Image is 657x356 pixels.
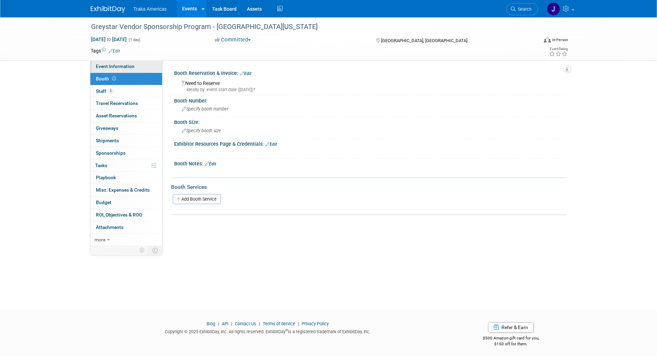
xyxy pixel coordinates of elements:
[90,209,162,221] a: ROI, Objectives & ROO
[544,37,551,42] img: Format-Inperson.png
[174,117,567,126] div: Booth Size:
[174,158,567,167] div: Booth Notes:
[91,47,120,54] td: Tags
[90,160,162,172] a: Tasks
[90,73,162,85] a: Booth
[549,47,568,51] div: Event Rating
[96,138,119,143] span: Shipments
[96,88,113,94] span: Staff
[488,322,534,333] a: Refer & Earn
[96,212,142,218] span: ROI, Objectives & ROO
[506,3,538,15] a: Search
[266,142,277,147] a: Edit
[90,234,162,246] a: more
[109,49,120,54] a: Edit
[182,128,221,133] span: Specify booth size
[90,85,162,97] a: Staff3
[181,87,561,93] div: Ideally by: event start date ([DATE])?
[90,184,162,196] a: Misc. Expenses & Credits
[91,36,127,42] span: [DATE] [DATE]
[90,221,162,233] a: Attachments
[96,64,135,69] span: Event Information
[91,6,125,13] img: ExhibitDay
[174,139,567,148] div: Exhibitor Resources Page & Credentials:
[257,321,262,326] span: |
[497,36,568,46] div: Event Format
[182,106,228,112] span: Specify booth number
[171,183,567,191] div: Booth Services
[240,71,251,76] a: Edit
[90,60,162,73] a: Event Information
[94,237,106,242] span: more
[96,200,111,205] span: Budget
[133,6,167,12] span: Traka Americas
[96,175,116,180] span: Playbook
[96,113,137,118] span: Asset Reservations
[90,147,162,159] a: Sponsorships
[91,327,445,335] div: Copyright © 2025 ExhibitDay, Inc. All rights reserved. ExhibitDay is a registered trademark of Ex...
[96,76,117,81] span: Booth
[89,21,528,33] div: Greystar Vendor Sponsorship Program - [GEOGRAPHIC_DATA][US_STATE]
[96,224,123,230] span: Attachments
[235,321,256,326] a: Contact Us
[296,321,301,326] span: |
[205,162,216,166] a: Edit
[263,321,295,326] a: Terms of Service
[95,163,107,168] span: Tasks
[229,321,234,326] span: |
[455,331,567,347] div: $500 Amazon gift card for you,
[516,7,531,12] span: Search
[212,36,253,44] button: Committed
[106,37,112,42] span: to
[90,122,162,134] a: Giveaways
[216,321,221,326] span: |
[136,246,148,255] td: Personalize Event Tab Strip
[547,2,560,16] img: Jamie Saenz
[222,321,228,326] a: API
[174,68,567,77] div: Booth Reservation & Invoice:
[128,38,140,42] span: (1 day)
[96,100,138,106] span: Travel Reservations
[302,321,329,326] a: Privacy Policy
[173,194,221,204] a: Add Booth Service
[96,125,118,131] span: Giveaways
[90,97,162,109] a: Travel Reservations
[90,196,162,209] a: Budget
[148,246,162,255] td: Toggle Event Tabs
[207,321,215,326] a: Blog
[96,150,126,156] span: Sponsorships
[90,110,162,122] a: Asset Reservations
[96,187,150,193] span: Misc. Expenses & Credits
[552,37,568,42] div: In-Person
[174,96,567,104] div: Booth Number:
[108,88,113,94] span: 3
[179,78,561,93] div: Need to Reserve
[90,135,162,147] a: Shipments
[286,328,288,332] sup: ®
[111,76,117,81] span: Booth not reserved yet
[90,172,162,184] a: Playbook
[381,38,467,43] span: [GEOGRAPHIC_DATA], [GEOGRAPHIC_DATA]
[455,341,567,347] div: $150 off for them.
